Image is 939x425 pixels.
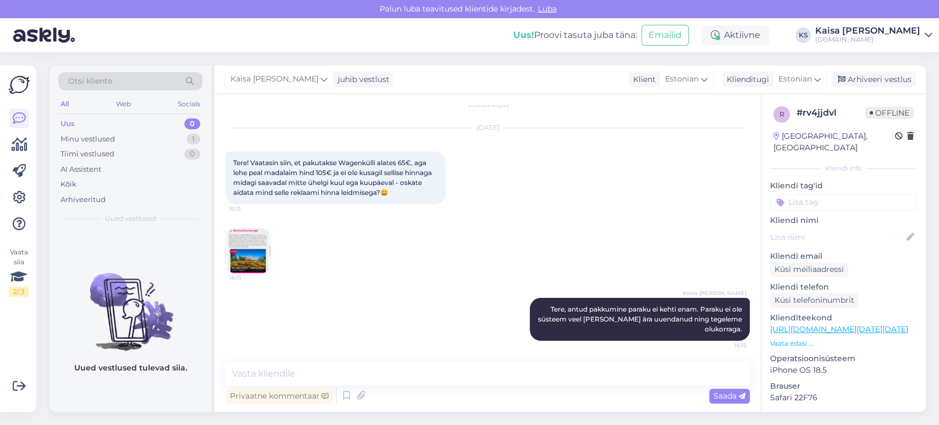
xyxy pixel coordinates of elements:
[58,97,71,111] div: All
[61,118,75,129] div: Uus
[175,97,202,111] div: Socials
[68,75,112,87] span: Otsi kliente
[629,74,656,85] div: Klient
[9,247,29,297] div: Vaata siia
[513,29,637,42] div: Proovi tasuta juba täna:
[770,324,908,334] a: [URL][DOMAIN_NAME][DATE][DATE]
[538,305,744,333] span: Tere, antud pakkumine paraku ei kehti enam. Paraku ei ole süsteem veel [PERSON_NAME] ära uuendanu...
[683,289,746,297] span: Kaisa [PERSON_NAME]
[815,26,932,44] a: Kaisa [PERSON_NAME][DOMAIN_NAME]
[770,194,917,210] input: Lisa tag
[61,149,114,160] div: Tiimi vestlused
[770,180,917,192] p: Kliendi tag'id
[795,28,811,43] div: KS
[770,250,917,262] p: Kliendi email
[778,73,812,85] span: Estonian
[61,179,76,190] div: Kõik
[722,74,769,85] div: Klienditugi
[9,74,30,95] img: Askly Logo
[230,73,319,85] span: Kaisa [PERSON_NAME]
[665,73,699,85] span: Estonian
[815,26,920,35] div: Kaisa [PERSON_NAME]
[770,380,917,392] p: Brauser
[233,159,433,197] span: Tere! Vaatasin siin, et pakutakse Wagenkülli alates 65€, aga lehe peal madalaim hind 105€ ja ei o...
[61,164,101,175] div: AI Assistent
[773,130,895,154] div: [GEOGRAPHIC_DATA], [GEOGRAPHIC_DATA]
[713,391,745,401] span: Saada
[770,392,917,404] p: Safari 22F76
[535,4,560,14] span: Luba
[770,215,917,226] p: Kliendi nimi
[641,25,689,46] button: Emailid
[770,364,917,376] p: iPhone OS 18.5
[705,341,746,350] span: 16:15
[770,312,917,324] p: Klienditeekond
[770,164,917,173] div: Kliendi info
[105,214,156,224] span: Uued vestlused
[771,231,904,243] input: Lisa nimi
[770,281,917,293] p: Kliendi telefon
[770,339,917,348] p: Vaata edasi ...
[50,253,211,352] img: No chats
[184,118,200,129] div: 0
[226,389,333,404] div: Privaatne kommentaar
[61,194,106,205] div: Arhiveeritud
[770,262,848,277] div: Küsi meiliaadressi
[184,149,200,160] div: 0
[770,293,859,308] div: Küsi telefoninumbrit
[229,274,271,282] span: 16:13
[865,107,914,119] span: Offline
[797,106,865,119] div: # rv4jjdvl
[226,123,750,133] div: [DATE]
[770,353,917,364] p: Operatsioonisüsteem
[226,229,270,273] img: Attachment
[9,287,29,297] div: 2 / 3
[779,110,784,118] span: r
[702,25,769,45] div: Aktiivne
[229,205,270,213] span: 16:13
[815,35,920,44] div: [DOMAIN_NAME]
[74,362,187,374] p: Uued vestlused tulevad siia.
[831,72,916,87] div: Arhiveeri vestlus
[333,74,389,85] div: juhib vestlust
[114,97,133,111] div: Web
[186,134,200,145] div: 1
[513,30,534,40] b: Uus!
[61,134,115,145] div: Minu vestlused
